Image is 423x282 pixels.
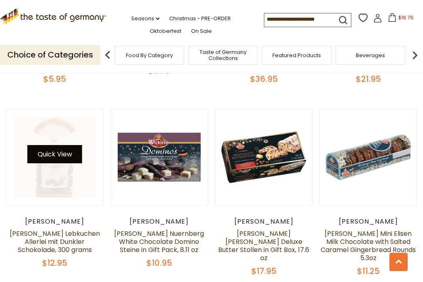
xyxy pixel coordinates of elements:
[6,109,103,206] img: Wicklein Lebkuchen Allerlei mit Dunkler Schokolade, 300 grams
[191,27,212,36] a: On Sale
[319,218,417,226] div: [PERSON_NAME]
[250,73,278,85] span: $36.95
[251,265,276,277] span: $17.95
[111,218,208,226] div: [PERSON_NAME]
[43,73,66,85] span: $5.95
[169,14,231,23] a: Christmas - PRE-ORDER
[218,229,309,263] a: [PERSON_NAME] [PERSON_NAME] Deluxe Butter Stollen in Gift Box, 17.6 oz
[215,218,312,226] div: [PERSON_NAME]
[111,109,208,206] img: Wicklein Nuernberg White Chocolate Domino Steine in Gift Pack, 8.11 oz
[114,229,204,254] a: [PERSON_NAME] Nuernberg White Chocolate Domino Steine in Gift Pack, 8.11 oz
[42,257,67,269] span: $12.95
[320,109,417,206] img: Wicklein Mini Elisen Milk Chocolate with Salted Caramel Gingerbread Rounds 5.3oz
[215,109,312,206] img: Wicklein Nurnberger Deluxe Butter Stollen in Gift Box, 17.6 oz
[357,265,380,277] span: $11.25
[356,52,385,58] a: Beverages
[356,73,381,85] span: $21.95
[131,14,159,23] a: Seasons
[191,49,255,61] a: Taste of Germany Collections
[10,229,100,254] a: [PERSON_NAME] Lebkuchen Allerlei mit Dunkler Schokolade, 300 grams
[321,229,416,263] a: [PERSON_NAME] Mini Elisen Milk Chocolate with Salted Caramel Gingerbread Rounds 5.3oz
[272,52,321,58] a: Featured Products
[407,47,423,63] img: next arrow
[398,14,414,21] span: $19.75
[147,257,172,269] span: $10.95
[384,13,418,25] button: $19.75
[28,145,82,163] button: Quick View
[126,52,173,58] a: Food By Category
[100,47,116,63] img: previous arrow
[150,27,181,36] a: Oktoberfest
[6,218,104,226] div: [PERSON_NAME]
